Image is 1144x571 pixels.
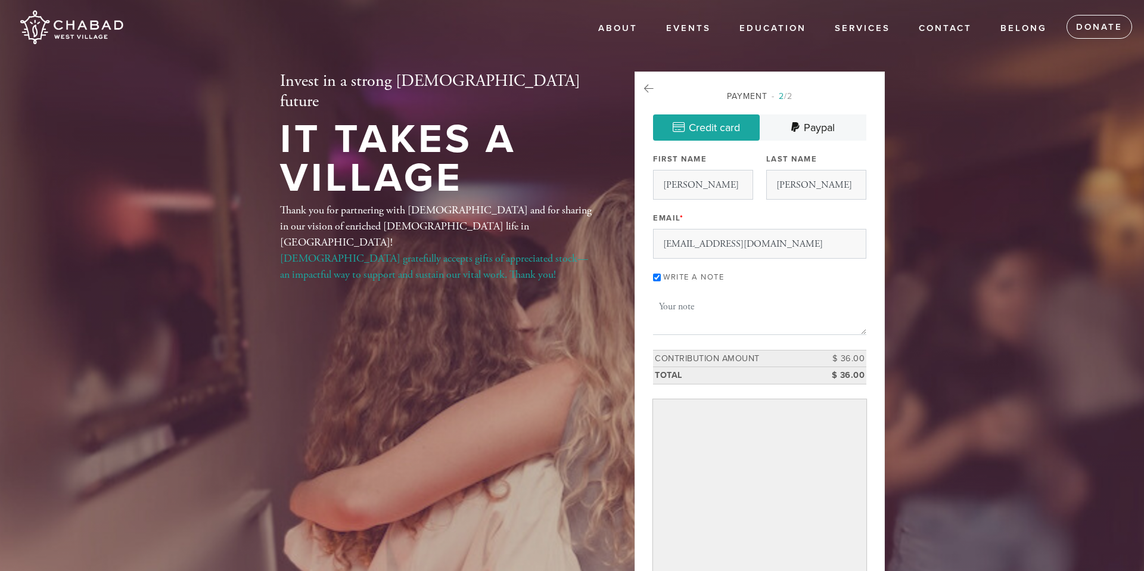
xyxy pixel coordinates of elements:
div: Payment [653,90,866,103]
label: First Name [653,154,707,165]
label: Email [653,213,683,224]
div: Thank you for partnering with [DEMOGRAPHIC_DATA] and for sharing in our vision of enriched [DEMOG... [280,202,596,283]
a: Credit card [653,114,760,141]
span: 2 [779,91,784,101]
a: Contact [910,17,981,40]
a: EDUCATION [730,17,815,40]
label: Last Name [766,154,817,165]
img: Chabad%20West%20Village.png [18,6,125,49]
h1: It Takes a Village [280,120,596,197]
a: Services [826,17,899,40]
td: $ 36.00 [813,350,866,367]
td: Total [653,367,813,384]
td: $ 36.00 [813,367,866,384]
span: /2 [772,91,792,101]
a: [DEMOGRAPHIC_DATA] gratefully accepts gifts of appreciated stock—an impactful way to support and ... [280,252,588,281]
a: Paypal [760,114,866,141]
a: About [589,17,646,40]
a: Donate [1067,15,1132,39]
h2: Invest in a strong [DEMOGRAPHIC_DATA] future [280,72,596,111]
td: Contribution Amount [653,350,813,367]
a: Events [657,17,720,40]
label: Write a note [663,272,724,282]
span: This field is required. [680,213,684,223]
a: Belong [991,17,1056,40]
